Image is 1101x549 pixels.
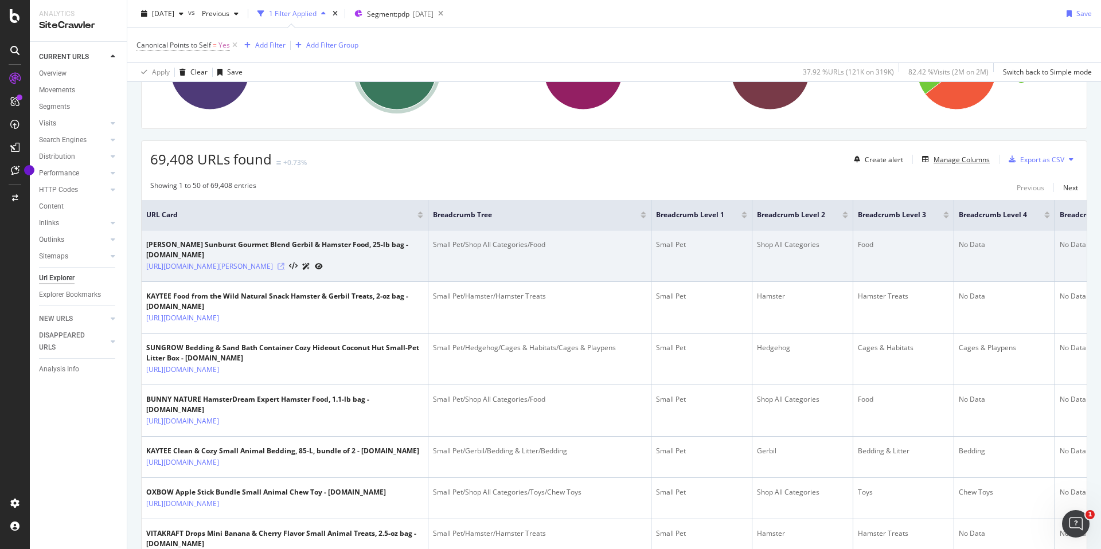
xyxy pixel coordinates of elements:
a: Visit Online Page [278,263,284,270]
button: Previous [197,5,243,23]
div: Content [39,201,64,213]
div: Add Filter [255,40,286,50]
a: NEW URLS [39,313,107,325]
text: Active URLs [1028,76,1065,84]
div: Toys [858,487,949,497]
div: Distribution [39,151,75,163]
div: Small Pet/Hamster/Hamster Treats [433,528,646,539]
div: Save [227,67,243,77]
div: 82.42 % Visits ( 2M on 2M ) [908,67,989,77]
div: BUNNY NATURE HamsterDream Expert Hamster Food, 1.1-lb bag - [DOMAIN_NAME] [146,394,423,415]
a: Inlinks [39,217,107,229]
div: Explorer Bookmarks [39,289,101,301]
span: Breadcrumb Level 3 [858,210,926,220]
div: Analysis Info [39,363,79,375]
a: Content [39,201,119,213]
span: 69,408 URLs found [150,150,272,168]
div: Segments [39,101,70,113]
div: SUNGROW Bedding & Sand Bath Container Cozy Hideout Coconut Hut Small-Pet Litter Box - [DOMAIN_NAME] [146,343,423,363]
span: Breadcrumb Tree [433,210,623,220]
a: Explorer Bookmarks [39,289,119,301]
span: vs [188,7,197,17]
div: times [330,8,340,19]
div: Small Pet/Shop All Categories/Toys/Chew Toys [433,487,646,497]
div: Cages & Playpens [959,343,1050,353]
a: [URL][DOMAIN_NAME] [146,312,219,324]
div: Switch back to Simple mode [1003,67,1092,77]
div: Tooltip anchor [24,165,34,175]
a: Analysis Info [39,363,119,375]
div: Small Pet/Gerbil/Bedding & Litter/Bedding [433,446,646,456]
div: Showing 1 to 50 of 69,408 entries [150,181,256,194]
div: KAYTEE Food from the Wild Natural Snack Hamster & Gerbil Treats, 2-oz bag - [DOMAIN_NAME] [146,291,423,312]
div: Gerbil [757,446,848,456]
a: Movements [39,84,119,96]
button: Switch back to Simple mode [998,63,1092,81]
div: Movements [39,84,75,96]
div: Small Pet/Shop All Categories/Food [433,394,646,405]
button: [DATE] [136,5,188,23]
button: Clear [175,63,208,81]
div: Food [858,394,949,405]
div: Inlinks [39,217,59,229]
div: Hamster [757,291,848,301]
div: Export as CSV [1020,155,1064,164]
div: Outlinks [39,234,64,246]
div: No Data [959,291,1050,301]
a: Outlinks [39,234,107,246]
a: [URL][DOMAIN_NAME] [146,457,219,468]
div: Sitemaps [39,250,68,262]
div: Shop All Categories [757,487,848,497]
button: Save [213,63,243,81]
span: Previous [197,9,229,18]
text: 64.5% [967,76,986,84]
div: Overview [39,68,67,80]
div: A chart. [524,20,705,120]
span: = [213,40,217,50]
div: Small Pet/Hamster/Hamster Treats [433,291,646,301]
button: Apply [136,63,170,81]
div: Small Pet [656,343,747,353]
button: 1 Filter Applied [253,5,330,23]
div: KAYTEE Clean & Cozy Small Animal Bedding, 85-L, bundle of 2 - [DOMAIN_NAME] [146,446,419,456]
div: No Data [959,394,1050,405]
div: Performance [39,167,79,179]
div: Apply [152,67,170,77]
div: Search Engines [39,134,87,146]
div: Small Pet [656,528,747,539]
span: 2025 Oct. 4th [152,9,174,18]
a: Sitemaps [39,250,107,262]
div: No Data [959,528,1050,539]
div: 1 Filter Applied [269,9,317,18]
button: Add Filter Group [291,38,358,52]
div: Chew Toys [959,487,1050,497]
div: SiteCrawler [39,19,118,32]
button: Export as CSV [1004,150,1064,168]
div: +0.73% [283,158,307,167]
a: [URL][DOMAIN_NAME][PERSON_NAME] [146,261,273,272]
a: Segments [39,101,119,113]
span: Segment: pdp [367,9,409,19]
div: VITAKRAFT Drops Mini Banana & Cherry Flavor Small Animal Treats, 2.5-oz bag - [DOMAIN_NAME] [146,528,423,549]
iframe: Intercom live chat [1062,510,1090,538]
a: DISAPPEARED URLS [39,330,107,354]
div: Visits [39,117,56,130]
div: CURRENT URLS [39,51,89,63]
a: CURRENT URLS [39,51,107,63]
div: Small Pet [656,291,747,301]
div: A chart. [150,20,331,120]
div: NEW URLS [39,313,73,325]
div: Manage Columns [934,155,990,164]
div: Small Pet/Hedgehog/Cages & Habitats/Cages & Playpens [433,343,646,353]
button: Segment:pdp[DATE] [350,5,434,23]
div: Cages & Habitats [858,343,949,353]
button: Create alert [849,150,903,168]
div: Small Pet [656,487,747,497]
div: Small Pet/Shop All Categories/Food [433,240,646,250]
a: [URL][DOMAIN_NAME] [146,415,219,427]
div: Hedgehog [757,343,848,353]
button: Previous [1017,181,1044,194]
div: HTTP Codes [39,184,78,196]
div: Shop All Categories [757,240,848,250]
a: Distribution [39,151,107,163]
